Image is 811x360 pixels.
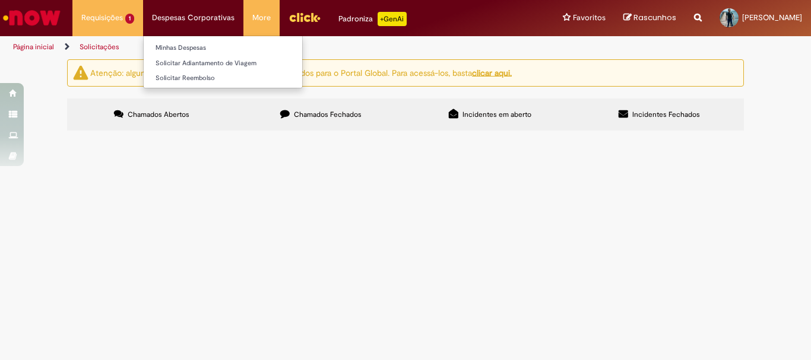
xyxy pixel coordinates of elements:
[742,12,802,23] span: [PERSON_NAME]
[128,110,189,119] span: Chamados Abertos
[143,36,303,88] ul: Despesas Corporativas
[632,110,700,119] span: Incidentes Fechados
[80,42,119,52] a: Solicitações
[252,12,271,24] span: More
[13,42,54,52] a: Página inicial
[623,12,676,24] a: Rascunhos
[573,12,606,24] span: Favoritos
[90,67,512,78] ng-bind-html: Atenção: alguns chamados relacionados a T.I foram migrados para o Portal Global. Para acessá-los,...
[462,110,531,119] span: Incidentes em aberto
[81,12,123,24] span: Requisições
[144,42,302,55] a: Minhas Despesas
[144,72,302,85] a: Solicitar Reembolso
[125,14,134,24] span: 1
[294,110,362,119] span: Chamados Fechados
[289,8,321,26] img: click_logo_yellow_360x200.png
[152,12,235,24] span: Despesas Corporativas
[338,12,407,26] div: Padroniza
[378,12,407,26] p: +GenAi
[633,12,676,23] span: Rascunhos
[144,57,302,70] a: Solicitar Adiantamento de Viagem
[472,67,512,78] a: clicar aqui.
[1,6,62,30] img: ServiceNow
[9,36,532,58] ul: Trilhas de página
